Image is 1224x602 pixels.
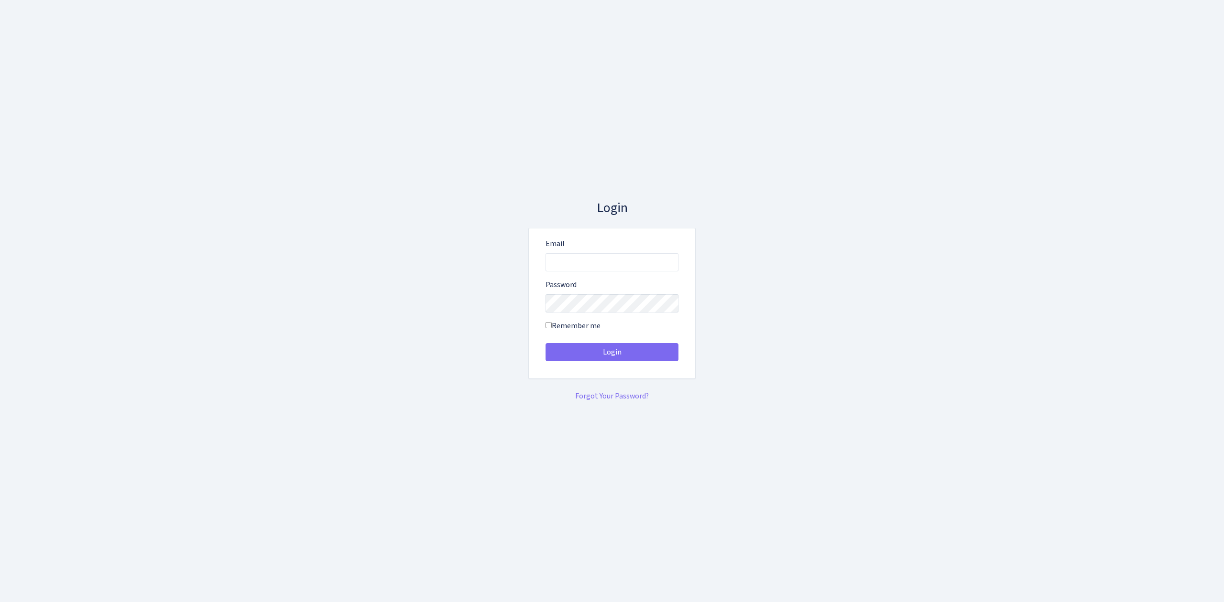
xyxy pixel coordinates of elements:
[546,343,678,361] button: Login
[546,238,565,249] label: Email
[575,391,649,401] a: Forgot Your Password?
[528,200,696,216] h3: Login
[546,279,577,290] label: Password
[546,320,601,332] label: Remember me
[546,322,552,328] input: Remember me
